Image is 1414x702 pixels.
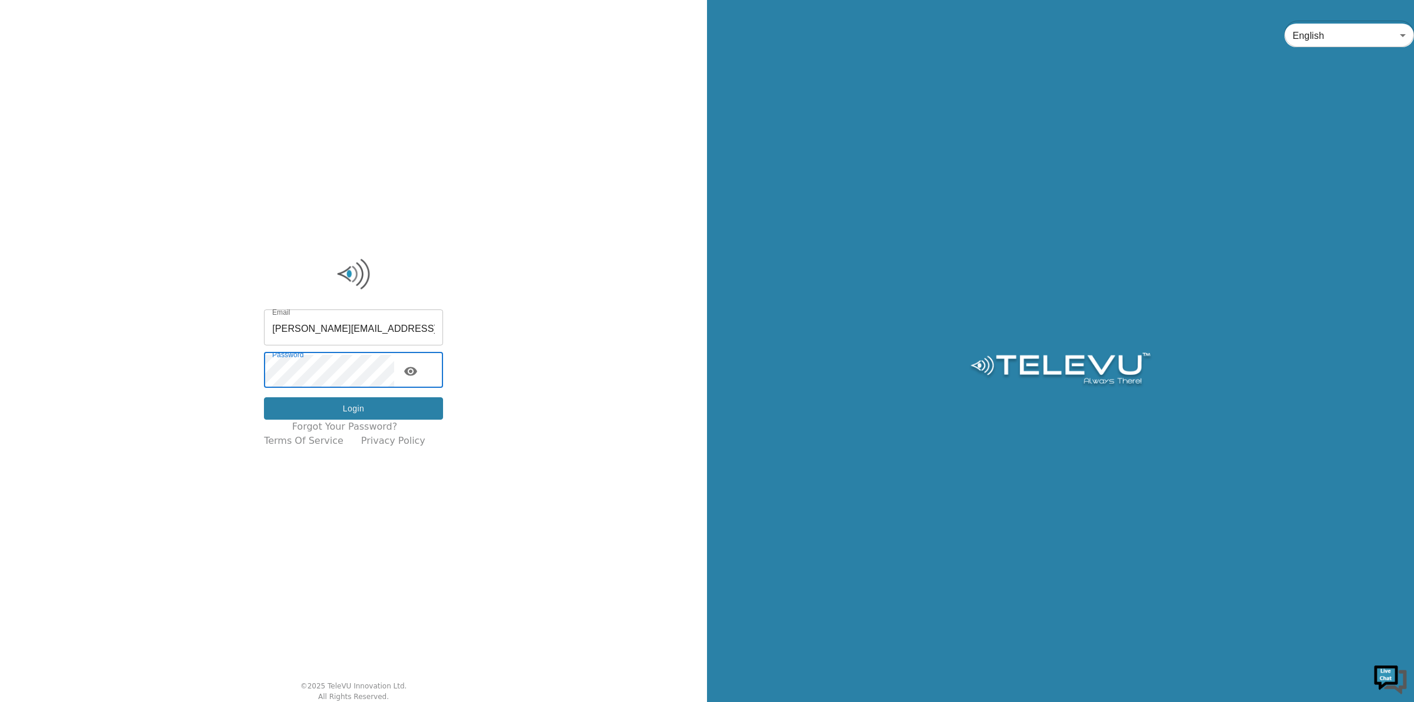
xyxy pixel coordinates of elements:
div: © 2025 TeleVU Innovation Ltd. [300,681,407,691]
button: Login [264,397,443,420]
img: Logo [969,352,1152,388]
button: toggle password visibility [399,360,422,383]
img: Logo [264,256,443,292]
img: Chat Widget [1373,661,1408,696]
a: Privacy Policy [361,434,425,448]
div: All Rights Reserved. [318,691,389,702]
a: Forgot your password? [292,420,398,434]
div: English [1284,19,1414,52]
a: Terms of Service [264,434,343,448]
